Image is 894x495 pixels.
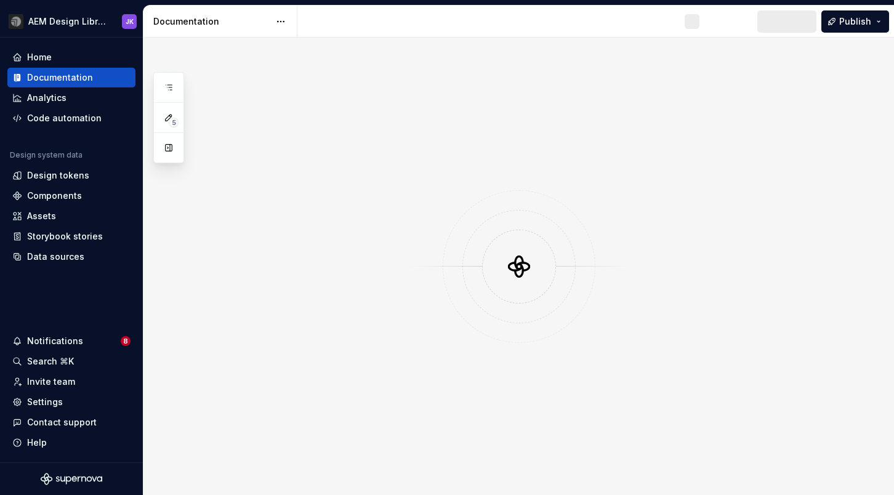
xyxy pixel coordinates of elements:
div: Search ⌘K [27,355,74,368]
a: Invite team [7,372,135,392]
div: Settings [27,396,63,408]
span: 8 [121,336,131,346]
div: JK [126,17,134,26]
button: Contact support [7,412,135,432]
span: 5 [169,118,179,127]
div: Code automation [27,112,102,124]
div: Help [27,437,47,449]
div: Documentation [153,15,270,28]
a: Documentation [7,68,135,87]
a: Code automation [7,108,135,128]
div: Design system data [10,150,83,160]
button: Search ⌘K [7,352,135,371]
div: Components [27,190,82,202]
a: Assets [7,206,135,226]
button: Help [7,433,135,453]
div: Analytics [27,92,66,104]
div: Documentation [27,71,93,84]
svg: Supernova Logo [41,473,102,485]
a: Storybook stories [7,227,135,246]
a: Home [7,47,135,67]
img: 3ce36157-9fde-47d2-9eb8-fa8ebb961d3d.png [9,14,23,29]
div: Notifications [27,335,83,347]
a: Analytics [7,88,135,108]
div: Storybook stories [27,230,103,243]
a: Design tokens [7,166,135,185]
a: Components [7,186,135,206]
button: AEM Design LibraryJK [2,8,140,34]
div: Contact support [27,416,97,429]
span: Publish [839,15,871,28]
div: AEM Design Library [28,15,107,28]
a: Settings [7,392,135,412]
div: Design tokens [27,169,89,182]
button: Publish [821,10,889,33]
a: Data sources [7,247,135,267]
div: Assets [27,210,56,222]
button: Notifications8 [7,331,135,351]
div: Invite team [27,376,75,388]
div: Data sources [27,251,84,263]
div: Home [27,51,52,63]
